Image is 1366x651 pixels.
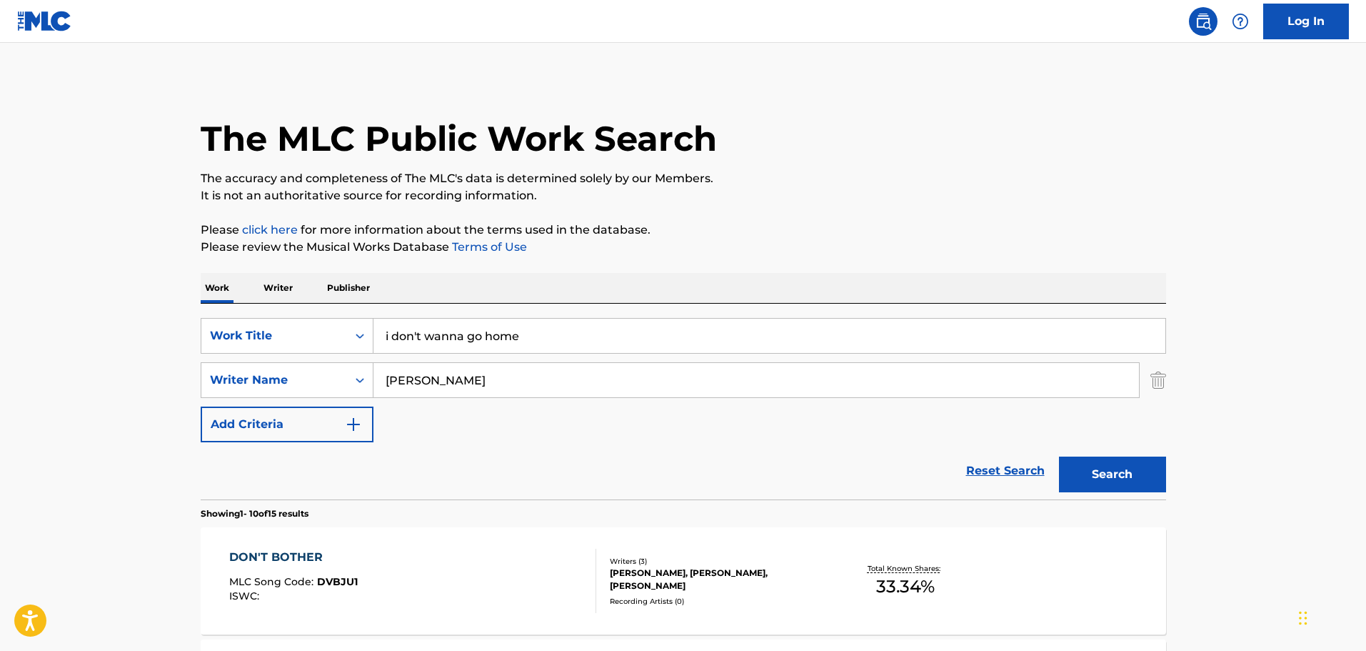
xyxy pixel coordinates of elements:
[323,273,374,303] p: Publisher
[17,11,72,31] img: MLC Logo
[317,575,358,588] span: DVBJU1
[449,240,527,254] a: Terms of Use
[1226,7,1255,36] div: Help
[259,273,297,303] p: Writer
[210,327,338,344] div: Work Title
[610,556,825,567] div: Writers ( 3 )
[1295,582,1366,651] iframe: Chat Widget
[1150,362,1166,398] img: Delete Criterion
[242,223,298,237] a: click here
[868,563,944,574] p: Total Known Shares:
[201,273,233,303] p: Work
[229,590,263,602] span: ISWC :
[201,170,1166,187] p: The accuracy and completeness of The MLC's data is determined solely by our Members.
[229,575,317,588] span: MLC Song Code :
[1232,13,1249,30] img: help
[201,117,717,160] h1: The MLC Public Work Search
[201,527,1166,635] a: DON'T BOTHERMLC Song Code:DVBJU1ISWC:Writers (3)[PERSON_NAME], [PERSON_NAME], [PERSON_NAME]Record...
[1189,7,1217,36] a: Public Search
[229,549,358,566] div: DON'T BOTHER
[201,507,308,520] p: Showing 1 - 10 of 15 results
[201,187,1166,204] p: It is not an authoritative source for recording information.
[201,318,1166,500] form: Search Form
[1299,597,1307,640] div: Drag
[201,407,373,442] button: Add Criteria
[1059,457,1166,492] button: Search
[1195,13,1212,30] img: search
[610,567,825,592] div: [PERSON_NAME], [PERSON_NAME], [PERSON_NAME]
[1263,4,1349,39] a: Log In
[210,372,338,389] div: Writer Name
[201,239,1166,256] p: Please review the Musical Works Database
[876,574,935,600] span: 33.34 %
[201,222,1166,239] p: Please for more information about the terms used in the database.
[959,455,1052,487] a: Reset Search
[610,596,825,607] div: Recording Artists ( 0 )
[345,416,362,433] img: 9d2ae6d4665cec9f34b9.svg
